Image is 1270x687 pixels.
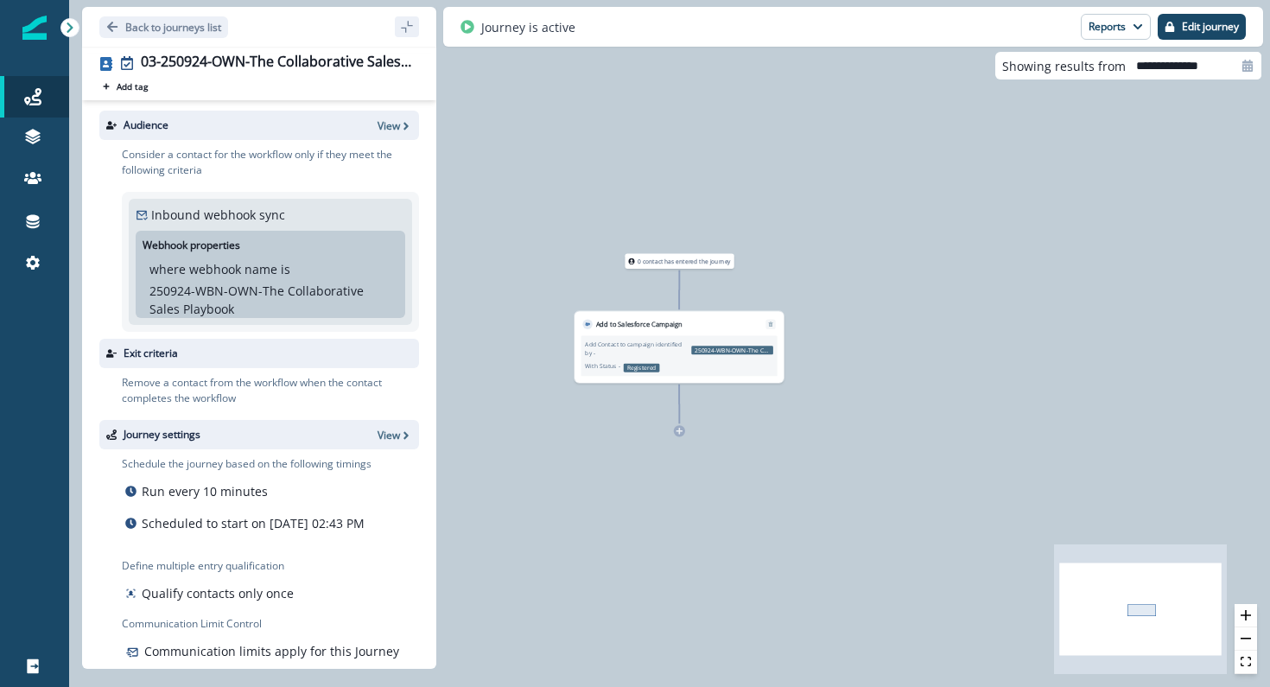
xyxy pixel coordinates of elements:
[1002,57,1126,75] p: Showing results from
[1158,14,1246,40] button: Edit journey
[281,260,290,278] p: is
[141,54,412,73] div: 03-250924-OWN-The Collaborative Sales Playbook
[149,260,277,278] p: where webhook name
[99,80,151,93] button: Add tag
[624,364,660,372] p: Registered
[575,311,784,384] div: Add to Salesforce CampaignRemoveAdd Contact to campaign identified by -250924-WBN-OWN-The Collabo...
[1235,627,1257,651] button: zoom out
[125,20,221,35] p: Back to journeys list
[638,257,730,265] p: 0 contact has entered the journey
[395,16,419,37] button: sidebar collapse toggle
[585,362,620,371] p: With Status -
[378,428,400,442] p: View
[122,616,419,632] p: Communication Limit Control
[378,118,400,133] p: View
[124,346,178,361] p: Exit criteria
[1235,651,1257,674] button: fit view
[122,558,297,574] p: Define multiple entry qualification
[1182,21,1239,33] p: Edit journey
[143,238,240,253] p: Webhook properties
[117,81,148,92] p: Add tag
[124,427,200,442] p: Journey settings
[481,18,575,36] p: Journey is active
[149,282,391,318] p: 250924-WBN-OWN-The Collaborative Sales Playbook
[22,16,47,40] img: Inflection
[151,206,285,224] p: Inbound webhook sync
[122,375,419,406] p: Remove a contact from the workflow when the contact completes the workflow
[378,118,412,133] button: View
[99,16,228,38] button: Go back
[144,642,399,660] p: Communication limits apply for this Journey
[601,253,759,269] div: 0 contact has entered the journey
[124,118,168,133] p: Audience
[122,147,419,178] p: Consider a contact for the workflow only if they meet the following criteria
[1081,14,1151,40] button: Reports
[596,320,683,329] p: Add to Salesforce Campaign
[378,428,412,442] button: View
[691,346,773,354] p: 250924-WBN-OWN-The Collaborative Sales Playbook
[142,584,294,602] p: Qualify contacts only once
[142,482,268,500] p: Run every 10 minutes
[1235,604,1257,627] button: zoom in
[585,340,688,357] p: Add Contact to campaign identified by -
[122,456,371,472] p: Schedule the journey based on the following timings
[142,514,365,532] p: Scheduled to start on [DATE] 02:43 PM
